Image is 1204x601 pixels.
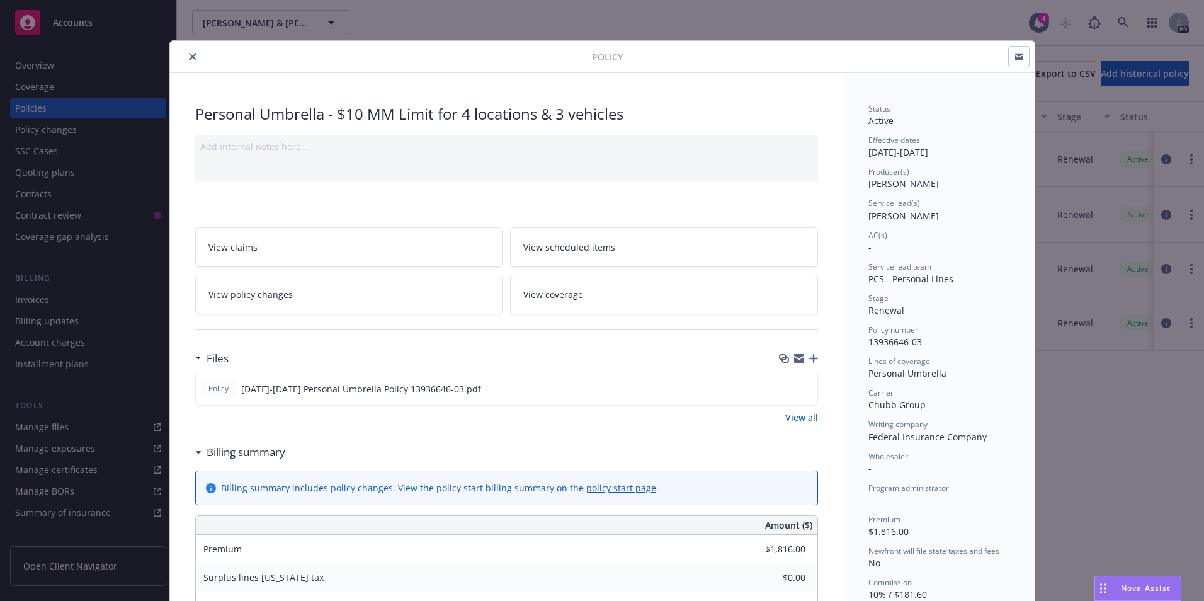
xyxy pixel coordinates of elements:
span: - [868,494,872,506]
span: Premium [203,543,242,555]
span: Wholesaler [868,451,908,462]
span: Active [868,115,894,127]
span: [PERSON_NAME] [868,178,939,190]
span: Federal Insurance Company [868,431,987,443]
span: Program administrator [868,483,949,493]
div: Billing summary [195,444,285,461]
span: Producer(s) [868,166,909,177]
span: Nova Assist [1121,583,1171,593]
span: [DATE]-[DATE] Personal Umbrella Policy 13936646-03.pdf [241,382,481,396]
a: View policy changes [195,275,503,314]
div: [DATE] - [DATE] [868,135,1009,159]
span: Surplus lines [US_STATE] tax [203,571,324,583]
span: Newfront will file state taxes and fees [868,546,999,556]
span: 13936646-03 [868,336,922,348]
input: 0.00 [731,568,813,587]
span: - [868,462,872,474]
span: Policy [592,50,623,64]
span: - [868,241,872,253]
h3: Files [207,350,229,367]
span: Personal Umbrella [868,367,946,379]
input: 0.00 [731,540,813,559]
span: Chubb Group [868,399,926,411]
span: Policy [206,383,231,394]
span: $1,816.00 [868,525,909,537]
span: View policy changes [208,288,293,301]
div: Billing summary includes policy changes. View the policy start billing summary on the . [221,481,659,495]
span: 10% / $181.60 [868,588,927,600]
span: View coverage [523,288,583,301]
div: Drag to move [1095,576,1111,600]
a: policy start page [586,482,656,494]
span: Lines of coverage [868,356,930,367]
span: Policy number [868,324,918,335]
a: View scheduled items [510,227,818,267]
span: Effective dates [868,135,920,146]
span: View claims [208,241,258,254]
h3: Billing summary [207,444,285,461]
span: Stage [868,293,889,304]
span: Amount ($) [765,518,812,532]
span: Carrier [868,387,894,398]
a: View coverage [510,275,818,314]
span: Status [868,103,890,114]
button: Nova Assist [1094,576,1181,601]
a: View all [785,411,818,424]
span: No [868,557,880,569]
button: preview file [801,382,812,396]
span: Premium [868,514,900,525]
span: Service lead team [868,261,931,272]
span: AC(s) [868,230,887,241]
div: Files [195,350,229,367]
span: Service lead(s) [868,198,920,209]
a: View claims [195,227,503,267]
span: Commission [868,577,912,588]
div: Add internal notes here... [200,140,813,153]
button: close [185,49,200,64]
span: View scheduled items [523,241,615,254]
span: Renewal [868,304,904,316]
span: PCS - Personal Lines [868,273,953,285]
button: download file [781,382,791,396]
div: Personal Umbrella - $10 MM Limit for 4 locations & 3 vehicles [195,103,818,125]
span: Writing company [868,419,928,430]
span: [PERSON_NAME] [868,210,939,222]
